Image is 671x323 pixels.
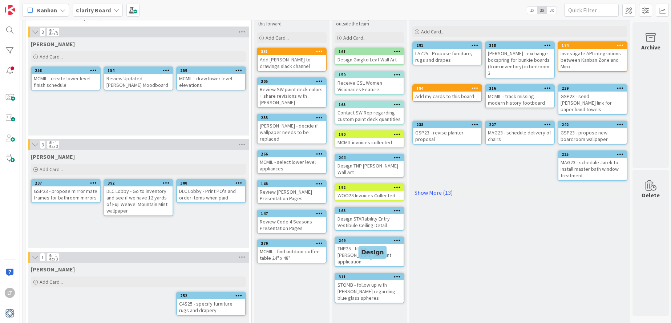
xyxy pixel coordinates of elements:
[5,288,15,298] div: LT
[258,240,326,263] div: 379MCMIL - find outdoor coffee table 24" x 48"
[258,55,326,71] div: Add [PERSON_NAME] to drawings slack channel
[562,43,627,48] div: 174
[416,122,481,127] div: 238
[104,180,173,215] div: 392DLC Lobby - Go to inventory and see if we have 12 yards of Fuji Weave: Mountain Mist wallpaper
[258,85,326,107] div: Review SW paint deck colors + share revisions with [PERSON_NAME]
[177,67,245,90] div: 259MCMIL - draw lower level elevations
[343,35,367,41] span: Add Card...
[421,28,444,35] span: Add Card...
[335,274,404,280] div: 311
[558,49,627,71] div: Investigate API integrations between Kanban Zone and Miro
[266,35,289,41] span: Add Card...
[177,74,245,90] div: MCMIL - draw lower level elevations
[412,187,627,198] a: Show More (13)
[558,85,627,114] div: 239GSP23 - send [PERSON_NAME] link for paper hand towels
[335,72,404,78] div: 150
[335,101,404,108] div: 165
[176,179,246,203] a: 300DLC Lobby - Print PO's and order items when paid
[486,121,554,128] div: 227
[558,128,627,144] div: GSP23 - propose new boardroom wallpaper
[177,180,245,202] div: 300DLC Lobby - Print PO's and order items when paid
[489,86,554,91] div: 316
[416,86,481,91] div: 184
[37,6,57,15] span: Kanban
[547,7,557,14] span: 3x
[564,4,619,17] input: Quick Filter...
[335,274,404,303] div: 311STOMB - follow up with [PERSON_NAME] regarding blue glass spheres
[335,108,404,124] div: Contact SW Rep regarding custom paint deck quantities
[335,48,404,65] a: 161Design Gingko Leaf Wall Art
[413,85,481,101] div: 184Add my cards to this board
[108,181,173,186] div: 392
[335,207,404,214] div: 163
[40,28,45,36] span: 3
[177,186,245,202] div: DLC Lobby - Print PO's and order items when paid
[339,155,404,160] div: 204
[486,92,554,108] div: MCMIL - track missing modern history footboard
[335,78,404,94] div: Receive GSL Women Visionaries Feature
[413,85,481,92] div: 184
[257,48,327,72] a: 331Add [PERSON_NAME] to drawings slack channel
[257,180,327,204] a: 148Review [PERSON_NAME] Presentation Pages
[335,207,404,231] a: 163Design STARability Entry Vestibule Ceiling Detail
[104,66,173,90] a: 154Review Updated [PERSON_NAME] Moodboard
[261,241,326,246] div: 379
[76,7,111,14] b: Clarity Board
[258,78,326,107] div: 305Review SW paint deck colors + share revisions with [PERSON_NAME]
[339,208,404,213] div: 163
[335,71,404,95] a: 150Receive GSL Women Visionaries Feature
[485,41,555,78] a: 218[PERSON_NAME] - exchange boxspring for bunkie boards (from inventory) in bedroom 3
[558,41,627,72] a: 174Investigate API integrations between Kanban Zone and Miro
[258,210,326,217] div: 147
[412,41,482,65] a: 291LAZ25 - Propose furniture, rugs and drapes
[180,68,245,73] div: 259
[48,32,58,36] div: Max 3
[257,210,327,234] a: 147Review Code 4 Seasons Presentation Pages
[335,184,404,200] div: 192WOO23 Invoices Collected
[258,187,326,203] div: Review [PERSON_NAME] Presentation Pages
[339,72,404,77] div: 150
[31,153,75,160] span: Lisa T.
[558,150,627,181] a: 225MAG23 - schedule Jarek to install master bath window treatment
[558,121,627,128] div: 242
[413,42,481,65] div: 291LAZ25 - Propose furniture, rugs and drapes
[31,66,101,90] a: 258MCMIL - create lower level finish schedule
[40,53,63,60] span: Add Card...
[641,43,660,52] div: Archive
[257,150,327,174] a: 266MCMIL - select lower level appliances
[486,121,554,144] div: 227MAG23 - schedule delivery of chairs
[413,128,481,144] div: GSP23 - revise planter proposal
[339,132,404,137] div: 190
[48,254,57,257] div: Min 1
[335,183,404,201] a: 192WOO23 Invoices Collected
[335,48,404,55] div: 161
[558,151,627,180] div: 225MAG23 - schedule Jarek to install master bath window treatment
[261,152,326,157] div: 266
[104,74,173,90] div: Review Updated [PERSON_NAME] Moodboard
[261,49,326,54] div: 331
[176,66,246,90] a: 259MCMIL - draw lower level elevations
[261,115,326,120] div: 255
[642,191,660,199] div: Delete
[558,85,627,92] div: 239
[335,244,404,266] div: TNP25 - fill out [PERSON_NAME] account application
[176,292,246,316] a: 252C4S25 - specify furniture rugs and drapery
[335,72,404,94] div: 150Receive GSL Women Visionaries Feature
[562,152,627,157] div: 225
[558,42,627,71] div: 174Investigate API integrations between Kanban Zone and Miro
[335,154,404,178] a: 204Design TNP [PERSON_NAME] Wall Art
[335,130,404,148] a: 190MCMIL invoices collected
[180,293,245,298] div: 252
[104,186,173,215] div: DLC Lobby - Go to inventory and see if we have 12 yards of Fuji Weave: Mountain Mist wallpaper
[261,211,326,216] div: 147
[335,154,404,177] div: 204Design TNP [PERSON_NAME] Wall Art
[335,154,404,161] div: 204
[412,84,482,102] a: 184Add my cards to this board
[335,237,404,267] a: 249TNP25 - fill out [PERSON_NAME] account application
[257,239,327,263] a: 379MCMIL - find outdoor coffee table 24" x 48"
[335,280,404,303] div: STOMB - follow up with [PERSON_NAME] regarding blue glass spheres
[261,181,326,186] div: 148
[31,40,75,48] span: Gina
[339,238,404,243] div: 249
[336,15,403,27] p: Action needed by someone outside the team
